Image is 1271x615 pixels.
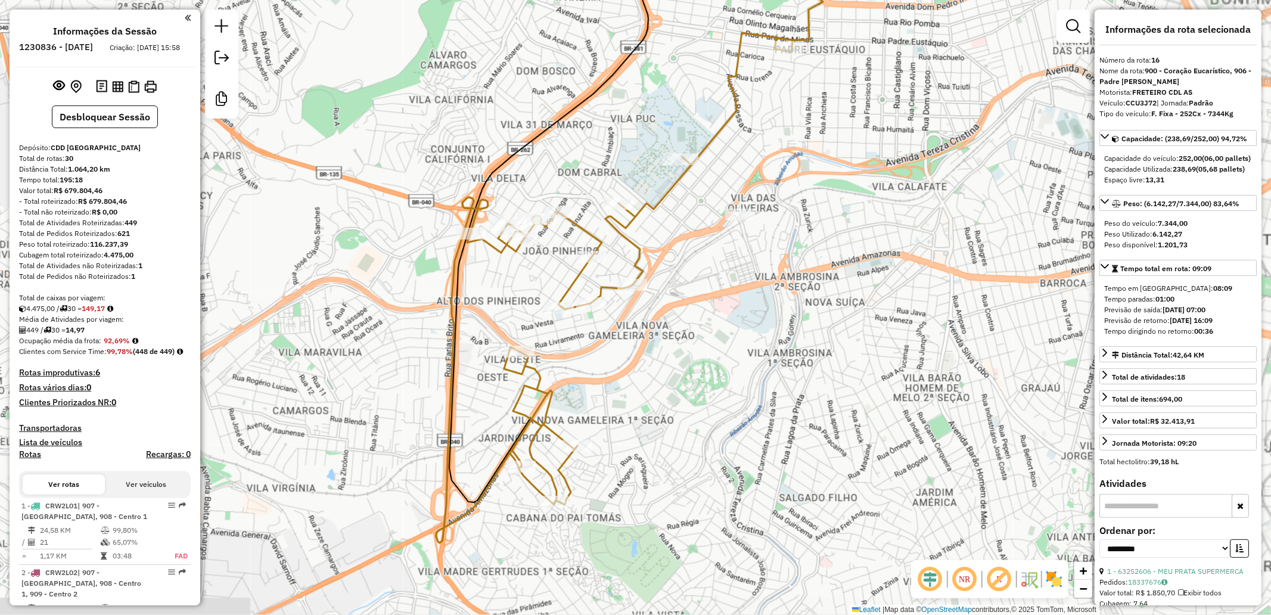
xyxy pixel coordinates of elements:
[1150,417,1195,425] strong: R$ 32.413,91
[86,382,91,393] strong: 0
[1099,478,1257,489] h4: Atividades
[19,327,26,334] i: Total de Atividades
[52,105,158,128] button: Desbloquear Sessão
[916,565,944,594] span: Ocultar deslocamento
[101,539,110,546] i: % de utilização da cubagem
[19,305,26,312] i: Cubagem total roteirizado
[1163,305,1205,314] strong: [DATE] 07:00
[852,605,881,614] a: Leaflet
[1112,394,1182,405] div: Total de itens:
[19,293,191,303] div: Total de caixas por viagem:
[1104,240,1252,250] div: Peso disponível:
[28,539,35,546] i: Total de Atividades
[19,196,191,207] div: - Total roteirizado:
[66,325,85,334] strong: 14,97
[1104,294,1252,305] div: Tempo paradas:
[19,164,191,175] div: Distância Total:
[117,229,130,238] strong: 621
[45,501,77,510] span: CRW2L01
[168,569,175,576] em: Opções
[101,552,107,560] i: Tempo total em rota
[19,314,191,325] div: Média de Atividades por viagem:
[1099,368,1257,384] a: Total de atividades:18
[51,77,68,96] button: Exibir sessão original
[849,605,1099,615] div: Map data © contributors,© 2025 TomTom, Microsoft
[1151,109,1233,118] strong: F. Fixa - 252Cx - 7344Kg
[19,437,191,448] h4: Lista de veículos
[1158,219,1188,228] strong: 7.344,00
[51,143,141,152] strong: CDD [GEOGRAPHIC_DATA]
[179,502,186,509] em: Rota exportada
[19,250,191,260] div: Cubagem total roteirizado:
[125,218,137,227] strong: 449
[1099,98,1257,108] div: Veículo:
[94,77,110,96] button: Logs desbloquear sessão
[45,568,77,577] span: CRW2L02
[882,605,884,614] span: |
[65,154,73,163] strong: 30
[19,423,191,433] h4: Transportadoras
[1099,260,1257,276] a: Tempo total em rota: 09:09
[1120,264,1211,273] span: Tempo total em rota: 09:09
[1196,164,1245,173] strong: (05,68 pallets)
[177,348,183,355] em: Rotas cross docking consideradas
[161,550,188,562] td: FAD
[19,142,191,153] div: Depósito:
[107,305,113,312] i: Meta Caixas/viagem: 465,72 Diferença: -316,55
[1123,199,1239,208] span: Peso: (6.142,27/7.344,00) 83,64%
[210,87,234,114] a: Criar modelo
[53,26,157,37] h4: Informações da Sessão
[19,185,191,196] div: Valor total:
[19,42,93,52] h6: 1230836 - [DATE]
[1099,195,1257,211] a: Peso: (6.142,27/7.344,00) 83,64%
[104,250,133,259] strong: 4.475,00
[19,271,191,282] div: Total de Pedidos não Roteirizados:
[19,303,191,314] div: 4.475,00 / 30 =
[43,327,51,334] i: Total de rotas
[1099,108,1257,119] div: Tipo do veículo:
[112,524,161,536] td: 99,80%
[142,78,159,95] button: Imprimir Rotas
[179,569,186,576] em: Rota exportada
[1099,87,1257,98] div: Motorista:
[1202,154,1251,163] strong: (06,00 pallets)
[1213,284,1232,293] strong: 08:09
[1099,434,1257,451] a: Jornada Motorista: 09:20
[1104,229,1252,240] div: Peso Utilizado:
[19,207,191,218] div: - Total não roteirizado:
[112,550,161,562] td: 03:48
[1080,581,1087,596] span: −
[101,527,110,534] i: % de utilização do peso
[95,367,100,378] strong: 6
[1132,88,1192,97] strong: FRETEIRO CDL AS
[19,383,191,393] h4: Rotas vários dias:
[21,501,147,521] span: | 907 - [GEOGRAPHIC_DATA], 908 - Centro 1
[104,336,130,345] strong: 92,69%
[54,186,102,195] strong: R$ 679.804,46
[1020,570,1039,589] img: Fluxo de ruas
[1177,372,1185,381] strong: 18
[1126,98,1157,107] strong: CCU3J72
[1074,580,1092,598] a: Zoom out
[1112,438,1197,449] div: Jornada Motorista: 09:20
[60,305,67,312] i: Total de rotas
[112,536,161,548] td: 65,07%
[922,605,972,614] a: OpenStreetMap
[21,550,27,562] td: =
[68,77,84,96] button: Centralizar mapa no depósito ou ponto de apoio
[1112,416,1195,427] div: Valor total:
[185,11,191,24] a: Clique aqui para minimizar o painel
[210,14,234,41] a: Nova sessão e pesquisa
[1155,294,1174,303] strong: 01:00
[1179,154,1202,163] strong: 252,00
[1173,164,1196,173] strong: 238,69
[1099,130,1257,146] a: Capacidade: (238,69/252,00) 94,72%
[1152,229,1182,238] strong: 6.142,27
[90,240,128,249] strong: 116.237,39
[1145,175,1164,184] strong: 13,31
[1104,305,1252,315] div: Previsão de saída:
[19,325,191,336] div: 449 / 30 =
[126,78,142,95] button: Visualizar Romaneio
[19,218,191,228] div: Total de Atividades Roteirizadas:
[19,260,191,271] div: Total de Atividades não Roteirizadas:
